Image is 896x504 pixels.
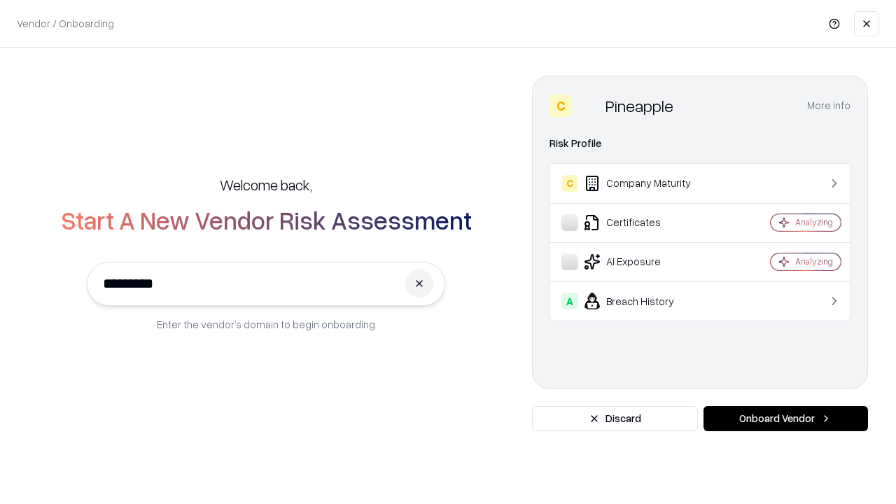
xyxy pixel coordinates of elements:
div: Analyzing [795,216,833,228]
div: C [549,94,572,117]
img: Pineapple [577,94,600,117]
div: Company Maturity [561,175,729,192]
h2: Start A New Vendor Risk Assessment [61,206,472,234]
div: AI Exposure [561,253,729,270]
button: Discard [532,406,698,431]
div: Pineapple [605,94,673,117]
button: More info [807,93,850,118]
div: Breach History [561,293,729,309]
div: C [561,175,578,192]
p: Vendor / Onboarding [17,16,114,31]
h5: Welcome back, [220,175,312,195]
div: A [561,293,578,309]
button: Onboard Vendor [703,406,868,431]
div: Risk Profile [549,135,850,152]
div: Certificates [561,214,729,231]
p: Enter the vendor’s domain to begin onboarding [157,317,375,332]
div: Analyzing [795,255,833,267]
